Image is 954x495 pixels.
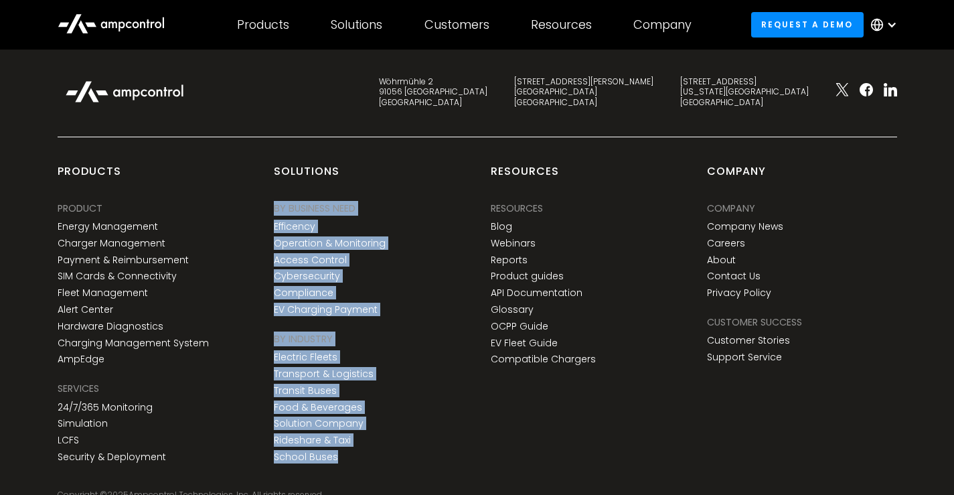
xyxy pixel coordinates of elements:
a: Support Service [707,352,782,363]
div: Company [633,17,692,32]
a: API Documentation [491,287,582,299]
div: Resources [491,201,543,216]
div: SERVICES [58,381,99,396]
div: Customers [424,17,489,32]
a: Electric Fleets [274,352,337,363]
a: Transit Buses [274,385,337,397]
a: Alert Center [58,304,113,315]
div: Solutions [274,164,339,190]
a: Customer Stories [707,335,790,346]
a: School Buses [274,451,338,463]
img: Ampcontrol Logo [58,74,191,110]
a: Blog [491,221,512,232]
a: Reports [491,255,528,266]
a: Contact Us [707,271,761,282]
a: About [707,255,736,266]
div: Wöhrmühle 2 91056 [GEOGRAPHIC_DATA] [GEOGRAPHIC_DATA] [379,76,487,108]
a: Cybersecurity [274,271,340,282]
a: Simulation [58,418,108,429]
div: BY BUSINESS NEED [274,201,355,216]
a: Operation & Monitoring [274,238,386,249]
a: EV Charging Payment [274,304,378,315]
div: [STREET_ADDRESS] [US_STATE][GEOGRAPHIC_DATA] [GEOGRAPHIC_DATA] [680,76,809,108]
a: AmpEdge [58,354,104,365]
a: Privacy Policy [707,287,771,299]
div: Products [237,17,289,32]
a: Access Control [274,255,347,266]
a: Food & Beverages [274,402,362,413]
a: Compatible Chargers [491,354,596,365]
a: Careers [707,238,745,249]
div: Solutions [331,17,382,32]
div: [STREET_ADDRESS][PERSON_NAME] [GEOGRAPHIC_DATA] [GEOGRAPHIC_DATA] [514,76,653,108]
a: SIM Cards & Connectivity [58,271,177,282]
a: Webinars [491,238,536,249]
a: OCPP Guide [491,321,548,332]
div: Company [707,164,766,190]
div: Customer success [707,315,802,330]
a: Energy Management [58,221,158,232]
a: Efficency [274,221,315,232]
a: Compliance [274,287,333,299]
a: Solution Company [274,418,364,429]
a: Charging Management System [58,338,209,349]
a: Rideshare & Taxi [274,435,351,446]
div: PRODUCT [58,201,102,216]
a: Charger Management [58,238,165,249]
a: LCFS [58,435,79,446]
div: products [58,164,121,190]
a: Transport & Logistics [274,368,374,380]
div: BY INDUSTRY [274,332,333,346]
a: Fleet Management [58,287,148,299]
a: Glossary [491,304,534,315]
a: Company News [707,221,783,232]
a: Request a demo [751,12,864,37]
div: Resources [531,17,592,32]
a: Payment & Reimbursement [58,255,189,266]
a: Product guides [491,271,564,282]
div: Resources [491,164,559,190]
div: Company [707,201,755,216]
a: 24/7/365 Monitoring [58,402,153,413]
a: Security & Deployment [58,451,166,463]
a: EV Fleet Guide [491,338,558,349]
a: Hardware Diagnostics [58,321,163,332]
